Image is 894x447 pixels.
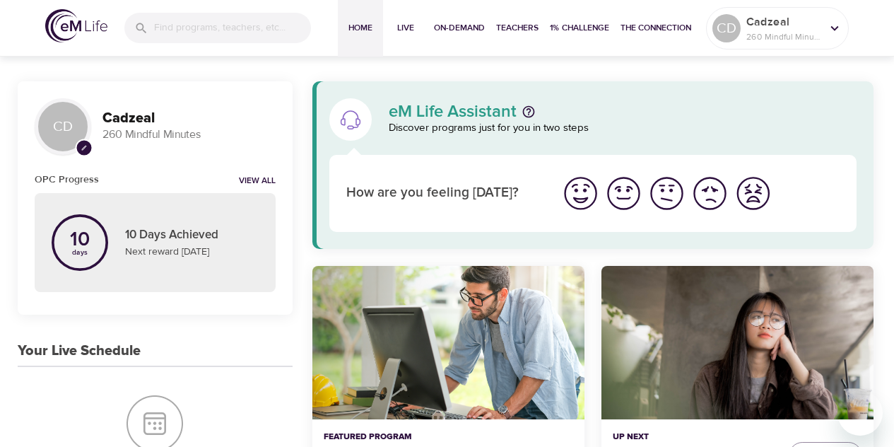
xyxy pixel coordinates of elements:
p: Discover programs just for you in two steps [389,120,857,137]
button: I'm feeling ok [645,172,688,215]
span: On-Demand [434,21,485,35]
p: 260 Mindful Minutes [102,127,276,143]
span: Live [389,21,423,35]
p: Featured Program [324,431,573,443]
button: Mindful Daily [601,266,874,419]
img: bad [690,174,729,213]
button: I'm feeling bad [688,172,731,215]
p: 10 [70,230,90,250]
h3: Cadzeal [102,110,276,127]
p: Next reward [DATE] [125,245,259,260]
img: good [604,174,643,213]
p: Cadzeal [746,13,821,30]
a: View all notifications [239,175,276,187]
p: 260 Mindful Minutes [746,30,821,43]
p: 10 Days Achieved [125,226,259,245]
p: days [70,250,90,255]
input: Find programs, teachers, etc... [154,13,311,43]
span: Teachers [496,21,539,35]
p: How are you feeling [DATE]? [346,183,542,204]
p: eM Life Assistant [389,103,517,120]
img: logo [45,9,107,42]
button: I'm feeling worst [731,172,775,215]
button: I'm feeling good [602,172,645,215]
h3: Your Live Schedule [18,343,141,359]
img: great [561,174,600,213]
div: CD [712,14,741,42]
img: ok [647,174,686,213]
span: 1% Challenge [550,21,609,35]
span: The Connection [620,21,691,35]
p: Up Next [613,431,777,443]
img: eM Life Assistant [339,108,362,131]
img: worst [734,174,772,213]
button: I'm feeling great [559,172,602,215]
button: Ten Short Everyday Mindfulness Practices [312,266,584,419]
span: Home [343,21,377,35]
div: CD [35,98,91,155]
iframe: Button to launch messaging window [837,390,883,436]
h6: OPC Progress [35,172,99,187]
